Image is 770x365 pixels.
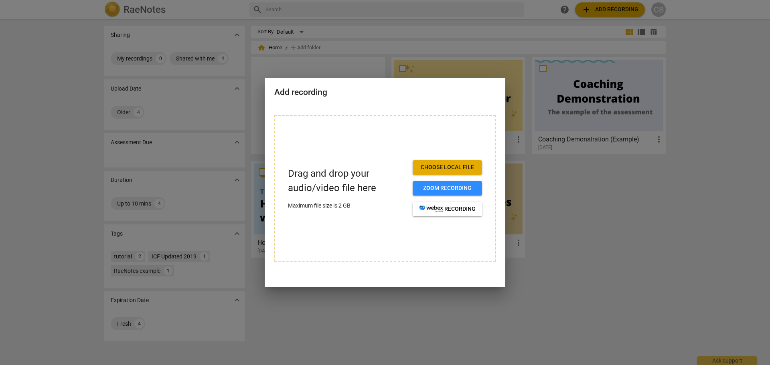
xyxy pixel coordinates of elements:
[413,202,482,216] button: recording
[274,87,496,97] h2: Add recording
[288,167,406,195] p: Drag and drop your audio/video file here
[413,160,482,175] button: Choose local file
[419,184,476,192] span: Zoom recording
[419,163,476,171] span: Choose local file
[419,205,476,213] span: recording
[413,181,482,196] button: Zoom recording
[288,202,406,210] p: Maximum file size is 2 GB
